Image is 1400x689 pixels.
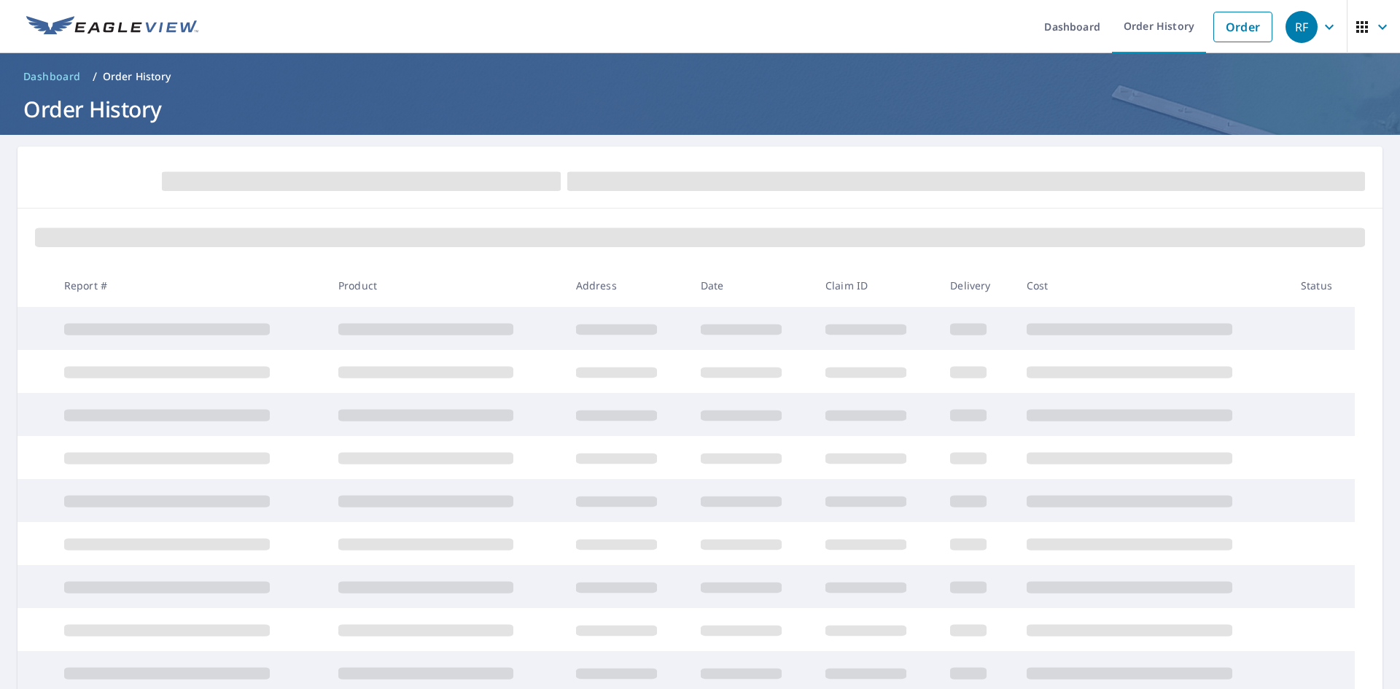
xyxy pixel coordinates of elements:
[52,264,327,307] th: Report #
[814,264,938,307] th: Claim ID
[1015,264,1289,307] th: Cost
[23,69,81,84] span: Dashboard
[1286,11,1318,43] div: RF
[17,94,1382,124] h1: Order History
[938,264,1014,307] th: Delivery
[1213,12,1272,42] a: Order
[17,65,1382,88] nav: breadcrumb
[327,264,564,307] th: Product
[103,69,171,84] p: Order History
[17,65,87,88] a: Dashboard
[564,264,689,307] th: Address
[93,68,97,85] li: /
[1289,264,1355,307] th: Status
[689,264,814,307] th: Date
[26,16,198,38] img: EV Logo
